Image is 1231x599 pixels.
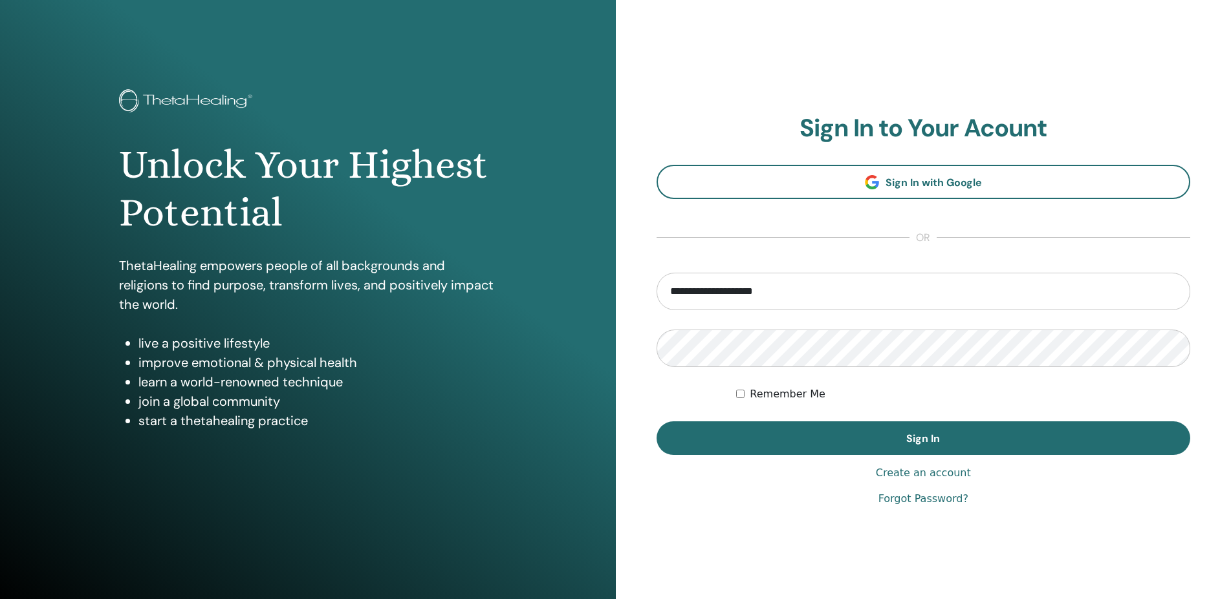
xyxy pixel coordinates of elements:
h2: Sign In to Your Acount [657,114,1191,143]
li: live a positive lifestyle [138,333,497,353]
li: join a global community [138,392,497,411]
a: Sign In with Google [657,165,1191,199]
li: learn a world-renowned technique [138,372,497,392]
div: Keep me authenticated indefinitely or until I manually logout [736,386,1190,402]
a: Forgot Password? [878,491,968,507]
p: ThetaHealing empowers people of all backgrounds and religions to find purpose, transform lives, a... [119,256,497,314]
label: Remember Me [750,386,825,402]
li: start a thetahealing practice [138,411,497,430]
h1: Unlock Your Highest Potential [119,141,497,237]
li: improve emotional & physical health [138,353,497,372]
button: Sign In [657,421,1191,455]
a: Create an account [876,465,971,481]
span: Sign In [906,432,940,445]
span: or [910,230,937,246]
span: Sign In with Google [886,176,982,189]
